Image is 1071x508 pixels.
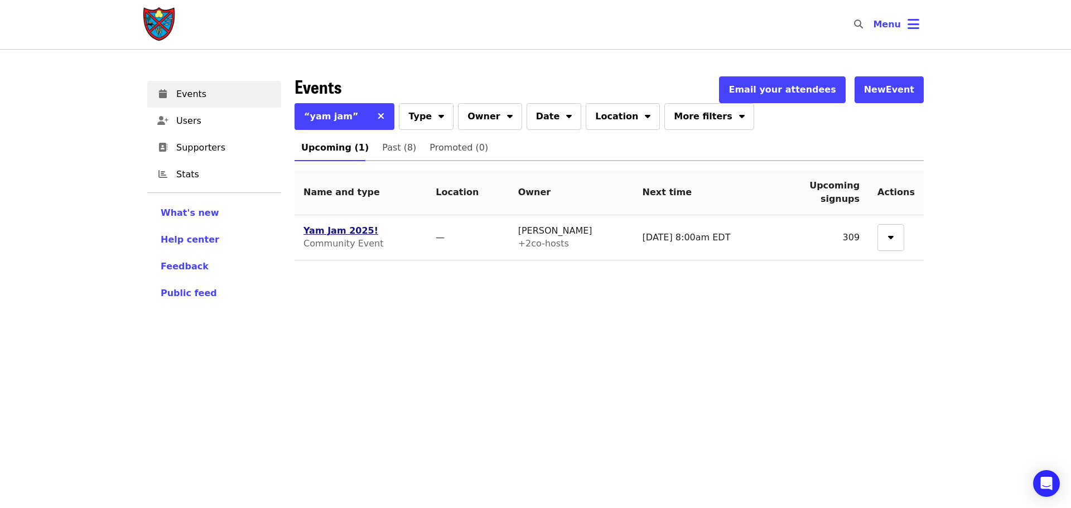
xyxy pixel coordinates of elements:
span: Community Event [303,238,384,249]
i: address-book icon [158,142,167,153]
button: Date [527,103,582,130]
i: chart-bar icon [158,169,167,180]
span: Users [176,114,272,128]
span: Upcoming signups [809,180,860,204]
span: Help center [161,234,219,245]
i: search icon [854,19,863,30]
button: Owner [458,103,522,130]
span: Location [595,110,638,123]
span: More filters [674,110,732,123]
div: — [436,231,500,244]
div: Open Intercom Messenger [1033,470,1060,497]
i: sort-down icon [507,109,513,120]
button: Toggle account menu [864,11,928,38]
i: sort-down icon [739,109,745,120]
button: More filters [664,103,754,130]
span: Owner [467,110,500,123]
td: [PERSON_NAME] [509,215,634,260]
span: Stats [176,168,272,181]
button: NewEvent [855,76,924,103]
div: 309 [785,231,860,244]
span: Feedback [161,261,209,272]
a: Past (8) [375,134,423,161]
span: Upcoming (1) [301,140,369,156]
button: “yam jam” [295,103,368,130]
span: What's new [161,207,219,218]
i: times icon [378,111,384,122]
i: bars icon [908,16,919,32]
img: Society of St. Andrew - Home [143,7,176,42]
a: Events [147,81,281,108]
a: Public feed [161,287,268,300]
th: Owner [509,170,634,215]
th: Next time [634,170,777,215]
button: Email your attendees [719,76,845,103]
span: Public feed [161,288,217,298]
a: Supporters [147,134,281,161]
td: [DATE] 8:00am EDT [634,215,777,260]
i: sort-down icon [645,109,650,120]
button: Location [586,103,660,130]
span: Events [295,73,341,99]
i: sort-down icon [888,230,894,241]
th: Location [427,170,509,215]
i: user-plus icon [157,115,168,126]
i: sort-down icon [566,109,572,120]
a: Feedback [161,260,268,273]
th: Name and type [295,170,427,215]
div: + 2 co-host s [518,238,625,250]
input: Search [870,11,879,38]
span: Date [536,110,560,123]
i: sort-down icon [438,109,444,120]
span: Events [176,88,272,101]
a: Upcoming (1) [295,134,375,161]
th: Actions [869,170,924,215]
span: Menu [873,19,901,30]
span: Promoted (0) [430,140,488,156]
span: Supporters [176,141,272,154]
a: Promoted (0) [423,134,495,161]
i: calendar icon [159,89,167,99]
span: Past (8) [382,140,416,156]
a: Users [147,108,281,134]
a: What's new [161,206,268,220]
a: Stats [147,161,281,188]
a: Help center [161,233,268,246]
span: Type [408,110,432,123]
a: Yam Jam 2025! [303,225,378,236]
button: Type [399,103,454,130]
